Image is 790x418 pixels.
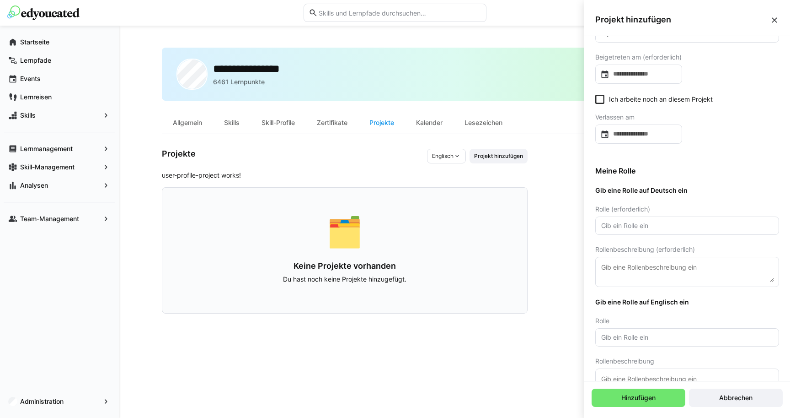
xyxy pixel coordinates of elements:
[251,112,306,134] div: Skill-Profile
[162,171,528,180] p: user-profile-project works!
[213,112,251,134] div: Skills
[718,393,754,402] span: Abbrechen
[192,261,498,271] h3: Keine Projekte vorhanden
[595,246,695,253] span: Rollenbeschreibung (erforderlich)
[306,112,358,134] div: Zertifikate
[192,275,498,284] p: Du hast noch keine Projekte hinzugefügt.
[470,149,528,163] button: Projekt hinzufügen
[595,15,770,25] span: Projekt hinzufügen
[595,114,635,121] span: Verlassen am
[595,54,682,61] span: Beigetreten am (erforderlich)
[595,166,779,175] span: Meine Rolle
[358,112,405,134] div: Projekte
[192,217,498,246] div: 🗂️
[473,152,524,160] span: Projekt hinzufügen
[405,112,454,134] div: Kalender
[595,206,650,213] span: Rolle (erforderlich)
[162,149,427,163] h3: Projekte
[162,112,213,134] div: Allgemein
[595,317,609,325] span: Rolle
[595,95,713,104] eds-checkbox: Ich arbeite noch an diesem Projekt
[595,298,779,306] span: Gib eine Rolle auf Englisch ein
[432,152,454,160] span: Englisch
[595,358,654,365] span: Rollenbeschreibung
[454,112,513,134] div: Lesezeichen
[620,393,657,402] span: Hinzufügen
[600,333,774,342] input: Gib ein Rolle ein
[600,222,774,230] input: Gib ein Rolle ein
[213,77,265,87] p: 6461 Lernpunkte
[592,389,685,407] button: Hinzufügen
[318,9,481,17] input: Skills und Lernpfade durchsuchen…
[689,389,783,407] button: Abbrechen
[595,186,779,195] span: Gib eine Rolle auf Deutsch ein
